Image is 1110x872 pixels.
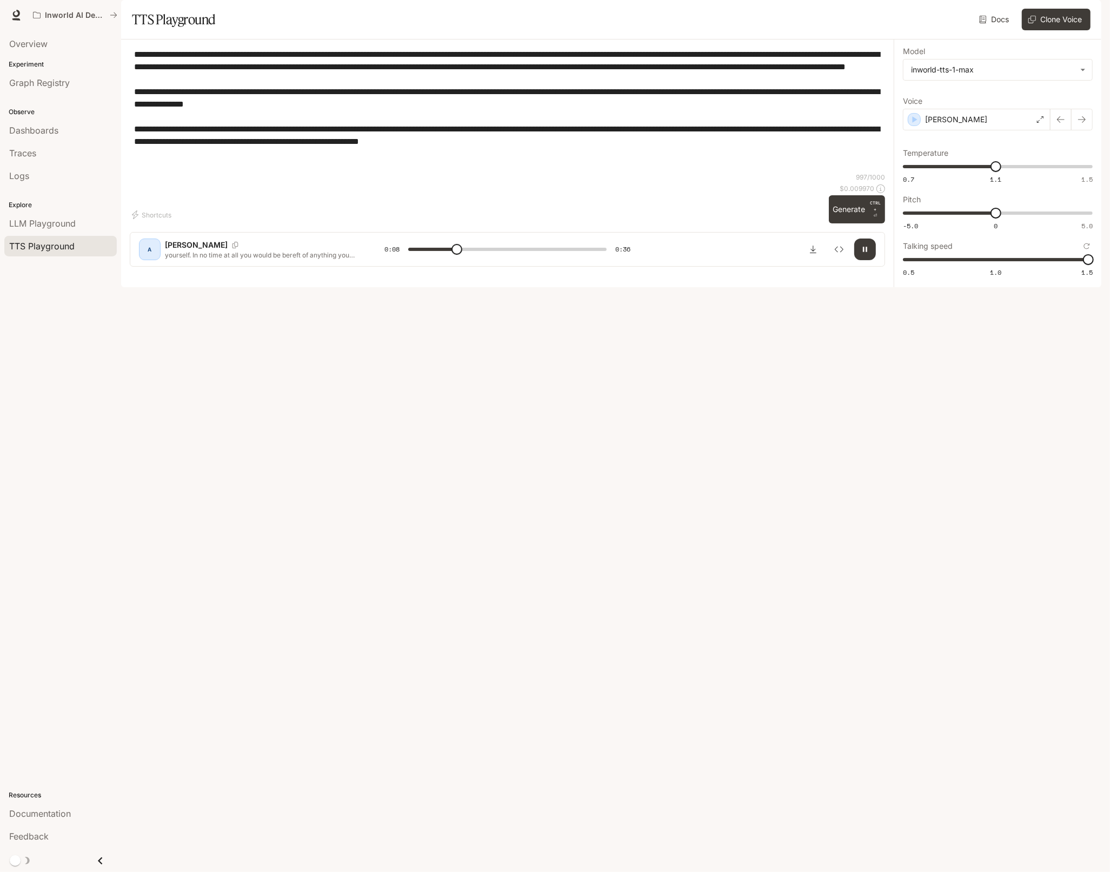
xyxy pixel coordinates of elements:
[802,239,824,260] button: Download audio
[903,48,925,55] p: Model
[132,9,216,30] h1: TTS Playground
[870,200,881,213] p: CTRL +
[130,206,176,223] button: Shortcuts
[925,114,987,125] p: [PERSON_NAME]
[903,242,953,250] p: Talking speed
[165,240,228,250] p: [PERSON_NAME]
[903,149,948,157] p: Temperature
[994,221,998,230] span: 0
[165,250,358,260] p: yourself. In no time at all you would be bereft of anything you ever strived and worked for, incl...
[903,175,914,184] span: 0.7
[1081,240,1093,252] button: Reset to default
[903,268,914,277] span: 0.5
[828,239,850,260] button: Inspect
[1081,175,1093,184] span: 1.5
[903,60,1092,80] div: inworld-tts-1-max
[903,97,922,105] p: Voice
[977,9,1013,30] a: Docs
[911,64,1075,75] div: inworld-tts-1-max
[141,241,158,258] div: A
[903,221,918,230] span: -5.0
[45,11,105,20] p: Inworld AI Demos
[1022,9,1091,30] button: Clone Voice
[615,244,630,255] span: 0:36
[829,195,886,223] button: GenerateCTRL +⏎
[870,200,881,219] p: ⏎
[28,4,122,26] button: All workspaces
[384,244,400,255] span: 0:08
[228,242,243,248] button: Copy Voice ID
[1081,268,1093,277] span: 1.5
[903,196,921,203] p: Pitch
[990,175,1001,184] span: 1.1
[1081,221,1093,230] span: 5.0
[990,268,1001,277] span: 1.0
